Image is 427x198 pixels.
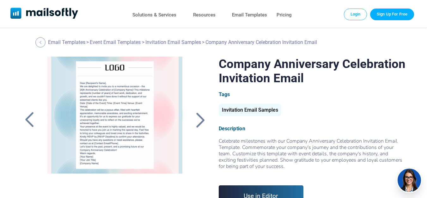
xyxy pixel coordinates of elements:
[219,57,406,85] h1: Company Anniversary Celebration Invitation Email
[132,10,176,20] a: Solutions & Services
[192,112,208,128] a: Back
[219,138,402,170] span: Celebrate milestones with our Company Anniversary Celebration Invitation Email Template. Commemor...
[219,91,406,97] div: Tags
[219,104,281,116] div: Invitation Email Samples
[232,10,267,20] a: Email Templates
[145,39,201,45] a: Invitation Email Samples
[35,37,47,47] a: Back
[193,10,216,20] a: Resources
[219,126,406,132] div: Description
[219,109,281,112] a: Invitation Email Samples
[344,9,367,20] a: Login
[90,39,141,45] a: Event Email Templates
[370,9,414,20] a: Trial
[48,39,85,45] a: Email Templates
[277,10,292,20] a: Pricing
[10,8,78,20] a: Mailsoftly
[21,112,37,128] a: Back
